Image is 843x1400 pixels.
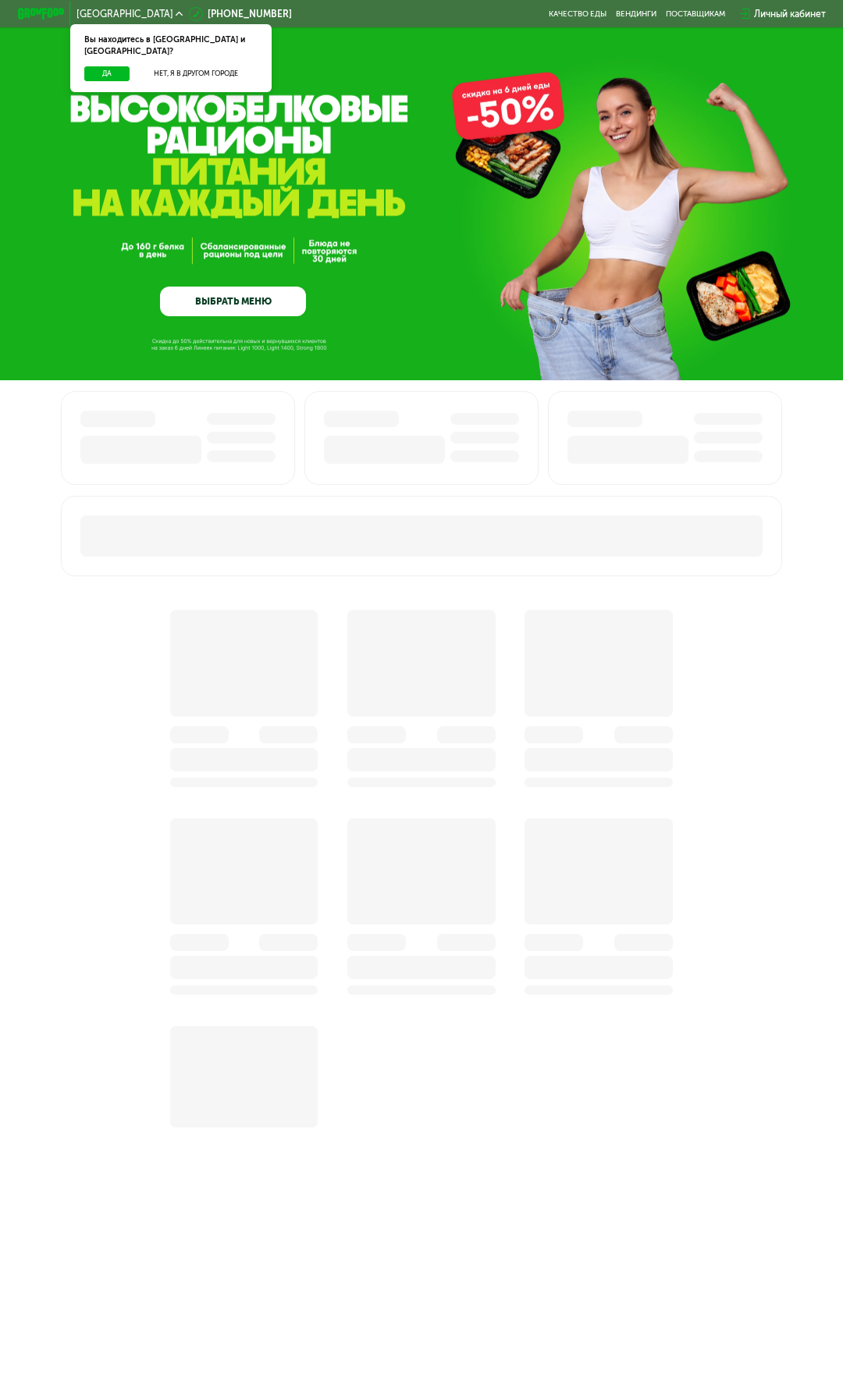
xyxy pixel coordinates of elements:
[76,9,173,19] span: [GEOGRAPHIC_DATA]
[70,24,272,66] div: Вы находитесь в [GEOGRAPHIC_DATA] и [GEOGRAPHIC_DATA]?
[84,66,130,81] button: Да
[754,7,826,21] div: Личный кабинет
[549,9,606,19] a: Качество еды
[189,7,292,21] a: [PHONE_NUMBER]
[666,9,725,19] div: поставщикам
[616,9,656,19] a: Вендинги
[160,287,306,315] a: ВЫБРАТЬ МЕНЮ
[134,66,258,81] button: Нет, я в другом городе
